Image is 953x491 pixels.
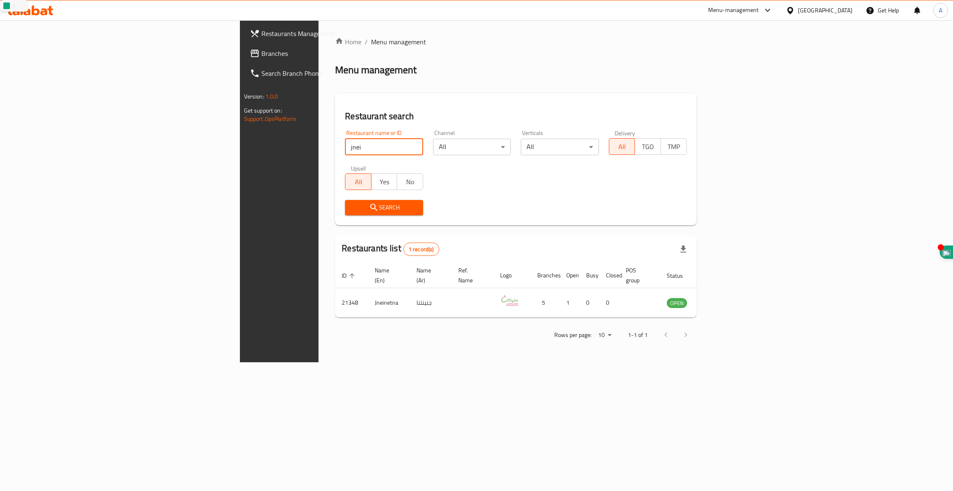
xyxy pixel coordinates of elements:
div: Rows per page: [595,329,615,342]
button: All [345,173,371,190]
th: Busy [579,263,599,288]
span: TGO [638,141,658,153]
button: Yes [371,173,397,190]
td: 0 [599,288,619,318]
span: Restaurants Management [261,29,393,39]
th: Open [560,263,579,288]
span: No [400,176,420,188]
span: Search Branch Phone [261,68,393,78]
span: 1.0.0 [266,91,278,102]
img: Jneinetna [500,291,521,311]
div: All [521,139,599,155]
img: search.svg [19,2,25,9]
span: ID [342,271,357,281]
th: Branches [531,263,560,288]
span: OPEN [667,298,687,308]
input: Search for restaurant name or ID.. [345,139,423,155]
span: A [939,6,942,15]
p: 1-1 of 1 [628,330,648,340]
span: Branches [261,48,393,58]
td: 0 [579,288,599,318]
span: All [349,176,368,188]
td: 5 [531,288,560,318]
div: [GEOGRAPHIC_DATA] [798,6,852,15]
table: enhanced table [335,263,732,318]
td: جنينتنا [410,288,452,318]
a: Restaurants Management [243,24,399,43]
button: TMP [661,138,687,155]
span: All [613,141,632,153]
h2: Restaurant search [345,110,687,123]
td: 1 [560,288,579,318]
div: Total records count [403,243,439,256]
img: logo.svg [3,2,10,9]
span: Get support on: [244,105,282,116]
p: Rows per page: [554,330,591,340]
button: All [609,138,635,155]
h2: Restaurants list [342,242,439,256]
div: Export file [673,239,693,259]
span: TMP [664,141,684,153]
nav: breadcrumb [335,37,697,47]
th: Logo [493,263,531,288]
span: Status [667,271,694,281]
span: Ref. Name [458,265,484,285]
button: TGO [635,138,661,155]
a: Search Branch Phone [243,63,399,83]
span: Name (Ar) [417,265,442,285]
button: Search [345,200,423,215]
span: Name (En) [375,265,400,285]
label: Upsell [351,165,366,171]
span: Version: [244,91,264,102]
a: Branches [243,43,399,63]
span: POS group [626,265,650,285]
div: Menu-management [708,5,759,15]
a: Support.OpsPlatform [244,113,297,124]
span: Search [352,202,417,213]
span: 1 record(s) [404,245,439,253]
label: Delivery [615,130,635,136]
button: No [397,173,423,190]
div: All [433,139,511,155]
span: Yes [375,176,394,188]
th: Closed [599,263,619,288]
